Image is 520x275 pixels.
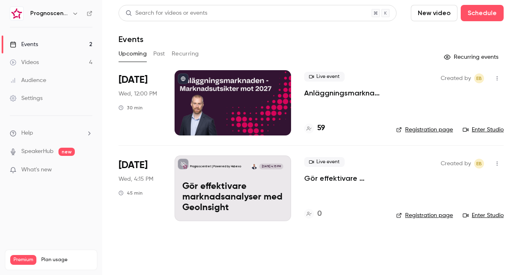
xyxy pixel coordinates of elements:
[119,47,147,60] button: Upcoming
[440,51,504,64] button: Recurring events
[21,129,33,137] span: Help
[58,148,75,156] span: new
[476,73,482,83] span: EB
[10,129,92,137] li: help-dropdown-opener
[463,126,504,134] a: Enter Studio
[83,166,92,174] iframe: Noticeable Trigger
[10,94,43,102] div: Settings
[317,208,322,220] h4: 0
[396,126,453,134] a: Registration page
[10,255,36,265] span: Premium
[10,58,39,67] div: Videos
[474,73,484,83] span: Emelie Bratt
[411,5,457,21] button: New video
[461,5,504,21] button: Schedule
[119,159,148,172] span: [DATE]
[304,173,383,183] a: Gör effektivare marknadsanalyser med GeoInsight
[21,166,52,174] span: What's new
[441,159,471,169] span: Created by
[41,257,92,263] span: Plan usage
[119,104,143,111] div: 30 min
[126,9,207,18] div: Search for videos or events
[30,9,69,18] h6: Prognoscentret | Powered by Hubexo
[119,175,153,183] span: Wed, 4:15 PM
[153,47,165,60] button: Past
[172,47,199,60] button: Recurring
[10,76,46,84] div: Audience
[10,7,23,20] img: Prognoscentret | Powered by Hubexo
[251,164,257,169] img: Magnus Olsson
[119,190,143,196] div: 45 min
[304,208,322,220] a: 0
[119,73,148,86] span: [DATE]
[304,157,345,167] span: Live event
[396,211,453,220] a: Registration page
[119,70,161,135] div: Sep 17 Wed, 12:00 PM (Europe/Stockholm)
[474,159,484,169] span: Emelie Bratt
[21,147,54,156] a: SpeakerHub
[304,88,383,98] a: Anläggningsmarknaden: Marknadsutsikter mot 2027
[304,123,325,134] a: 59
[304,72,345,82] span: Live event
[259,164,283,169] span: [DATE] 4:15 PM
[182,182,283,213] p: Gör effektivare marknadsanalyser med GeoInsight
[10,40,38,49] div: Events
[119,34,143,44] h1: Events
[119,90,157,98] span: Wed, 12:00 PM
[175,155,291,221] a: Gör effektivare marknadsanalyser med GeoInsightPrognoscentret | Powered by HubexoMagnus Olsson[DA...
[441,73,471,83] span: Created by
[190,164,241,169] p: Prognoscentret | Powered by Hubexo
[119,155,161,221] div: Nov 5 Wed, 4:15 PM (Europe/Stockholm)
[476,159,482,169] span: EB
[463,211,504,220] a: Enter Studio
[317,123,325,134] h4: 59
